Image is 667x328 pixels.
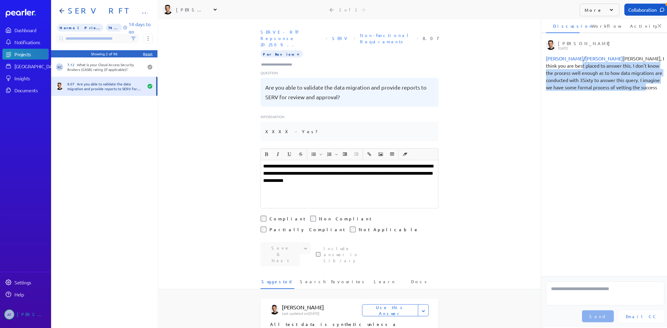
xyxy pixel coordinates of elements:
[351,149,362,159] span: Decrease Indent
[585,55,623,61] span: Robert Craig
[296,149,306,159] button: Strike through
[375,149,386,159] span: Insert Image
[14,27,48,33] div: Dashboard
[260,50,303,57] span: For Review
[261,278,293,288] span: Suggested
[420,33,441,44] span: Reference Number: 8.07
[2,289,49,300] a: Help
[176,7,206,13] div: [PERSON_NAME]
[260,62,298,68] input: Type here to add tags
[364,149,375,159] span: Insert link
[65,6,148,16] h1: SERV RFT Response
[67,62,144,72] div: What is your Cloud Access Security Brokers (CASB) rating (if applicable)?
[558,46,662,50] p: [DATE]
[270,216,305,222] label: Compliant
[2,307,49,322] a: AT[PERSON_NAME]
[273,149,283,159] span: Italic
[340,149,350,159] span: Increase Indent
[626,313,657,319] span: Email CC
[2,49,49,60] a: Projects
[582,310,614,322] button: Send
[14,279,48,285] div: Settings
[546,55,583,61] span: Anthony Turco
[316,252,321,257] input: This checkbox controls whether your answer will be included in the Answer Library for future use
[14,87,48,93] div: Documents
[400,149,410,159] button: Clear Formatting
[143,51,153,56] div: Reset
[362,304,418,316] button: Use this Answer
[296,51,300,57] button: Tag at index 0 with value ForReview focussed. Press backspace to remove
[585,7,602,13] p: More
[309,149,319,159] button: Insert Unordered List
[2,37,49,48] a: Notifications
[270,226,345,232] label: Partially Compliant
[6,9,49,17] a: Dashboard
[67,62,77,67] span: 7.12
[57,24,103,32] span: Priority
[546,40,556,50] img: James Layton
[411,278,429,288] span: Docs
[358,30,414,47] span: Section: Non-Functional Requirements
[284,149,295,159] span: Underline
[14,291,48,297] div: Help
[56,63,63,71] span: Robert Craig
[340,149,350,159] button: Increase Indent
[14,63,59,69] div: [GEOGRAPHIC_DATA]
[330,33,352,44] span: Sheet: SERV
[295,149,306,159] span: Strike through
[106,24,122,32] span: 74% of Questions Completed
[589,313,607,319] span: Send
[17,309,47,320] div: [PERSON_NAME]
[265,127,320,136] pre: XXXX - Yes?
[387,149,397,159] button: Insert table
[91,51,117,56] div: Showing 2 of 96
[14,39,48,45] div: Notifications
[300,278,326,288] span: Search
[14,51,48,57] div: Projects
[319,216,371,222] label: Non Compliant
[2,85,49,96] a: Documents
[273,149,283,159] button: Italic
[546,19,580,33] li: Discussion
[270,305,279,314] img: James Layton
[265,83,434,102] pre: Are you able to validate the data migration and provide reports to SERV for review and approval?
[282,311,362,316] p: Last updated on [DATE]
[14,75,48,81] div: Insights
[308,149,323,159] span: Insert Unordered List
[359,226,419,232] label: Not Applicable
[284,149,294,159] button: Underline
[376,149,386,159] button: Insert Image
[260,70,438,75] p: Question
[331,278,366,288] span: Favourites
[324,149,339,159] span: Insert Ordered List
[418,304,429,316] button: Expand
[2,73,49,84] a: Insights
[546,55,664,91] div: / [PERSON_NAME], I think you are best placed to answer this. I don't know the process well enough...
[364,149,374,159] button: Insert link
[4,309,14,320] span: Anthony Turco
[2,25,49,35] a: Dashboard
[67,81,144,91] div: Are you able to validate the data migration and provide reports to SERV for review and approval?
[67,81,77,86] span: 8.07
[129,20,153,35] p: 14 days to go
[324,149,334,159] button: Insert Ordered List
[339,7,357,12] div: 2 of 2
[584,19,618,33] li: Workflow
[623,19,656,33] li: Activity
[163,5,172,14] img: James Layton
[374,278,396,288] span: Learn
[324,245,375,263] label: This checkbox controls whether your answer will be included in the Answer Library for future use
[260,114,438,119] p: Information
[619,310,664,322] button: Email CC
[258,26,324,50] span: Document: SERVE - RTF Repsonse 202509.xlsx
[282,304,371,311] p: [PERSON_NAME]
[261,149,272,159] button: Bold
[2,277,49,288] a: Settings
[2,61,49,72] a: [GEOGRAPHIC_DATA]
[56,83,63,90] img: James Layton
[558,40,662,50] div: [PERSON_NAME]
